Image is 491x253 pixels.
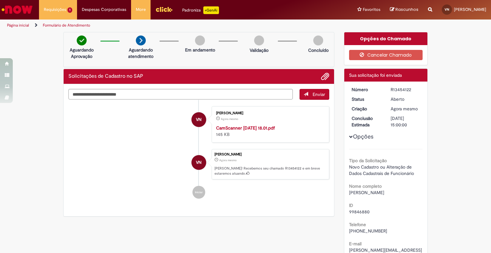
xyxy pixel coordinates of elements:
ul: Trilhas de página [5,20,323,31]
img: click_logo_yellow_360x200.png [155,4,173,14]
span: Rascunhos [395,6,418,12]
b: Telefone [349,222,366,227]
span: Novo Cadastro ou Alteração de Dados Cadastrais de Funcionário [349,164,414,176]
p: Validação [250,47,269,53]
time: 27/08/2025 18:10:39 [219,158,237,162]
span: [PERSON_NAME] [349,190,384,195]
div: [PERSON_NAME] [216,111,323,115]
div: 145 KB [216,125,323,138]
img: img-circle-grey.png [195,36,205,45]
a: Rascunhos [390,7,418,13]
p: Aguardando Aprovação [66,47,97,59]
img: img-circle-grey.png [313,36,323,45]
span: More [136,6,146,13]
span: Enviar [313,91,325,97]
div: [PERSON_NAME] [214,153,326,156]
div: Opções do Chamado [344,32,428,45]
img: check-circle-green.png [77,36,87,45]
span: Requisições [44,6,66,13]
span: Agora mesmo [391,106,418,112]
dt: Conclusão Estimada [347,115,386,128]
div: R13454122 [391,86,420,93]
div: Aberto [391,96,420,102]
p: Aguardando atendimento [125,47,156,59]
span: Favoritos [363,6,380,13]
img: ServiceNow [1,3,34,16]
span: 99846880 [349,209,370,215]
span: Despesas Corporativas [82,6,126,13]
span: Agora mesmo [219,158,237,162]
p: +GenAi [203,6,219,14]
b: ID [349,202,353,208]
b: Tipo da Solicitação [349,158,387,163]
textarea: Digite sua mensagem aqui... [68,89,293,100]
span: VN [445,7,449,12]
button: Cancelar Chamado [349,50,423,60]
a: Página inicial [7,23,29,28]
img: img-circle-grey.png [254,36,264,45]
dt: Status [347,96,386,102]
time: 27/08/2025 18:10:20 [221,117,238,121]
p: Em andamento [185,47,215,53]
span: VN [196,155,201,170]
span: 1 [67,7,72,13]
div: Padroniza [182,6,219,14]
dt: Criação [347,106,386,112]
ul: Histórico de tíquete [68,100,329,205]
div: 27/08/2025 18:10:39 [391,106,420,112]
time: 27/08/2025 18:10:39 [391,106,418,112]
img: arrow-next.png [136,36,146,45]
p: Concluído [308,47,329,53]
button: Adicionar anexos [321,72,329,81]
li: Vicente Renart Neto [68,149,329,180]
button: Enviar [300,89,329,100]
span: [PERSON_NAME] [454,7,486,12]
p: [PERSON_NAME]! Recebemos seu chamado R13454122 e em breve estaremos atuando. [214,166,326,176]
dt: Número [347,86,386,93]
span: Agora mesmo [221,117,238,121]
div: [DATE] 15:00:00 [391,115,420,128]
span: Sua solicitação foi enviada [349,72,402,78]
div: Vicente Renart Neto [191,155,206,170]
b: E-mail [349,241,362,247]
a: CamScanner [DATE] 18.01.pdf [216,125,275,131]
span: VN [196,112,201,127]
b: Nome completo [349,183,382,189]
a: Formulário de Atendimento [43,23,90,28]
div: Vicente Renart Neto [191,112,206,127]
span: [PHONE_NUMBER] [349,228,387,234]
h2: Solicitações de Cadastro no SAP Histórico de tíquete [68,74,143,79]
